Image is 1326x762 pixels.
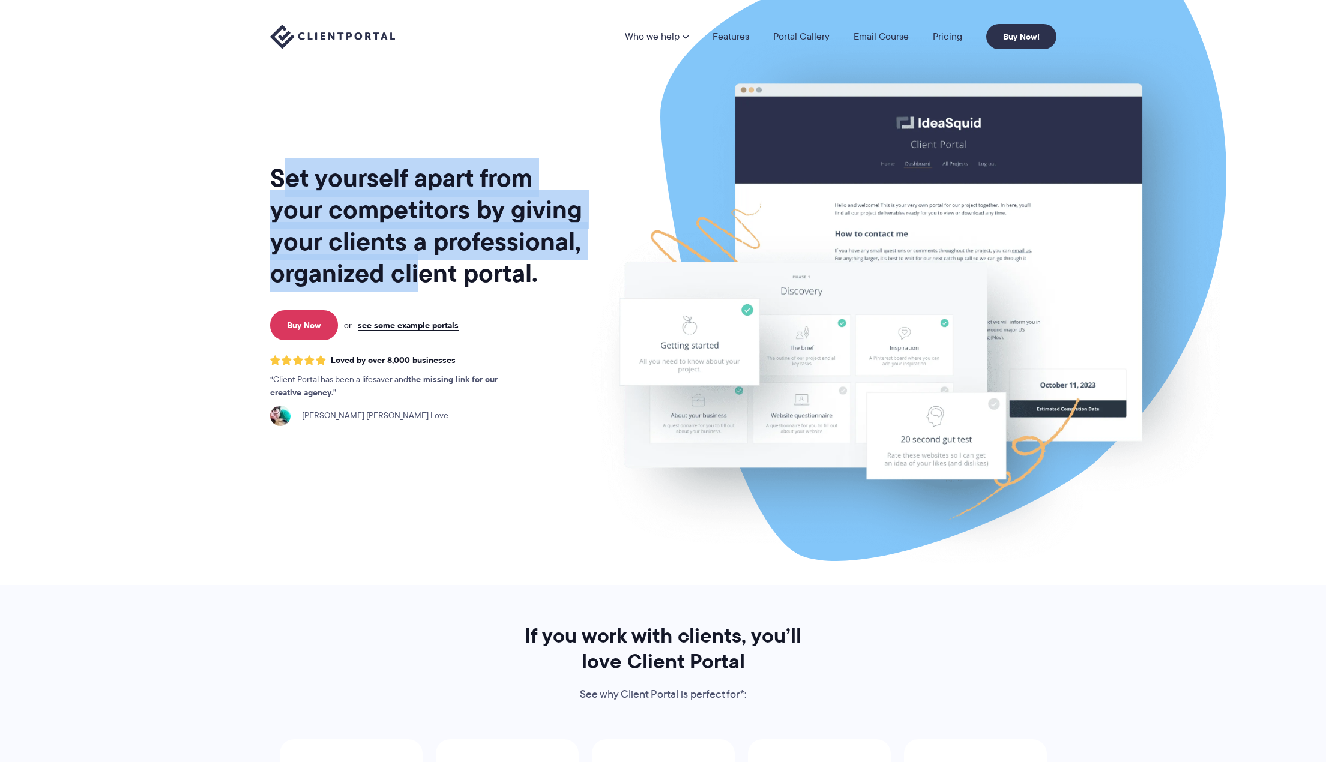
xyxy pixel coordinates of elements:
a: Buy Now [270,310,338,340]
a: Buy Now! [986,24,1056,49]
p: Client Portal has been a lifesaver and . [270,373,522,400]
a: see some example portals [358,320,459,331]
h1: Set yourself apart from your competitors by giving your clients a professional, organized client ... [270,162,585,289]
span: Loved by over 8,000 businesses [331,355,456,365]
p: See why Client Portal is perfect for*: [508,686,818,704]
h2: If you work with clients, you’ll love Client Portal [508,623,818,674]
span: [PERSON_NAME] [PERSON_NAME] Love [295,409,448,422]
a: Features [713,32,749,41]
a: Pricing [933,32,962,41]
a: Portal Gallery [773,32,830,41]
strong: the missing link for our creative agency [270,373,498,399]
span: or [344,320,352,331]
a: Email Course [854,32,909,41]
a: Who we help [625,32,689,41]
